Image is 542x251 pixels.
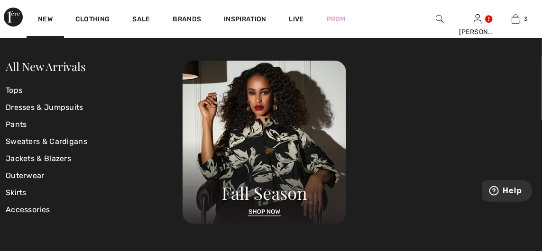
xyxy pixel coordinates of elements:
a: Skirts [6,184,183,201]
a: New [38,15,53,25]
a: 3 [497,13,534,25]
span: Inspiration [224,15,266,25]
iframe: Opens a widget where you can find more information [482,180,533,204]
img: My Bag [512,13,520,25]
a: Accessories [6,201,183,218]
img: search the website [436,13,444,25]
img: 1ère Avenue [4,8,23,27]
a: Dresses & Jumpsuits [6,99,183,116]
a: Prom [327,14,346,24]
img: 250825120107_a8d8ca038cac6.jpg [183,61,346,224]
a: Clothing [75,15,110,25]
a: Outerwear [6,167,183,184]
img: My Info [474,13,482,25]
a: Tops [6,82,183,99]
a: Pants [6,116,183,133]
a: Jackets & Blazers [6,150,183,167]
a: Sale [132,15,150,25]
a: Sweaters & Cardigans [6,133,183,150]
a: Live [289,14,304,24]
span: 3 [524,15,528,23]
a: Brands [173,15,202,25]
a: All New Arrivals [6,59,85,74]
a: Sign In [474,14,482,23]
div: [PERSON_NAME] [459,27,496,37]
